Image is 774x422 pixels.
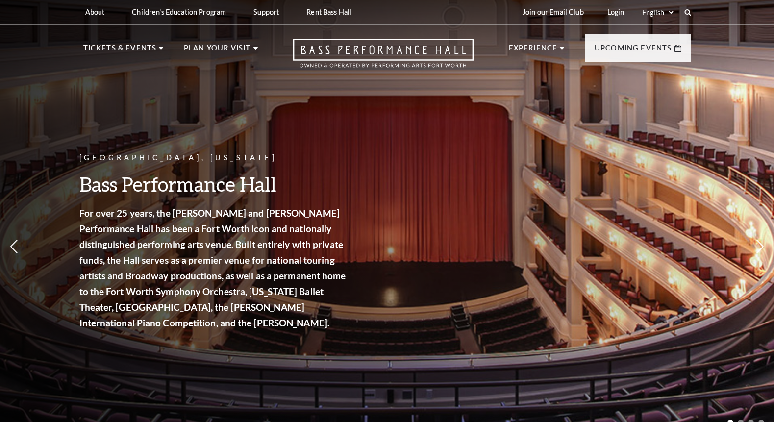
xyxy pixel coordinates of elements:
strong: For over 25 years, the [PERSON_NAME] and [PERSON_NAME] Performance Hall has been a Fort Worth ico... [79,207,346,328]
p: Tickets & Events [83,42,157,60]
p: Support [253,8,279,16]
p: Plan Your Visit [184,42,251,60]
p: [GEOGRAPHIC_DATA], [US_STATE] [79,152,349,164]
p: Children's Education Program [132,8,226,16]
p: Upcoming Events [595,42,672,60]
h3: Bass Performance Hall [79,172,349,197]
p: Rent Bass Hall [306,8,351,16]
p: About [85,8,105,16]
select: Select: [640,8,675,17]
p: Experience [509,42,558,60]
